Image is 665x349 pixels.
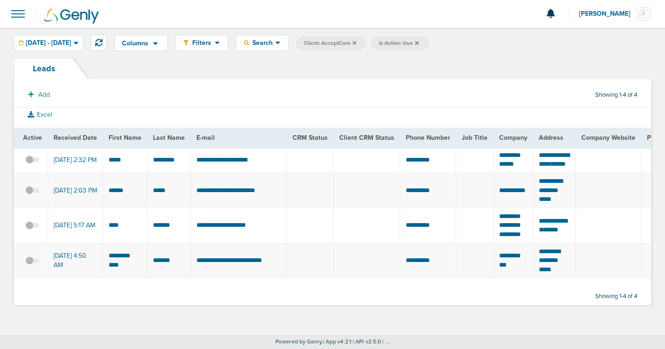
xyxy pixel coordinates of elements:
[38,91,50,99] span: Add
[21,109,59,120] button: Excel
[293,134,328,142] span: CRM Status
[48,173,103,208] td: [DATE] 2:03 PM
[304,39,356,47] span: Client: AcceptCare
[333,128,400,147] th: Client CRM Status
[44,9,99,24] img: Genly
[382,338,390,345] span: | ...
[196,134,215,142] span: E-mail
[48,147,103,173] td: [DATE] 2:32 PM
[353,338,381,345] span: | API v2.5.0
[48,243,103,278] td: [DATE] 4:50 AM
[576,128,641,147] th: Company Website
[595,91,637,99] span: Showing 1-4 of 4
[109,134,141,142] span: First Name
[323,338,351,345] span: | App v4.2.1
[493,128,533,147] th: Company
[14,58,74,79] a: Leads
[249,39,275,47] span: Search
[379,39,419,47] span: Is Active: true
[533,128,575,147] th: Address
[189,39,215,47] span: Filters
[406,134,450,142] span: Phone Number
[54,134,97,142] span: Received Date
[48,208,103,243] td: [DATE] 5:17 AM
[26,40,71,46] span: [DATE] - [DATE]
[595,293,637,300] span: Showing 1-4 of 4
[23,88,55,101] button: Add
[23,134,42,142] span: Active
[456,128,493,147] th: Job Title
[579,11,637,17] span: [PERSON_NAME]
[122,40,148,47] span: Columns
[153,134,185,142] span: Last Name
